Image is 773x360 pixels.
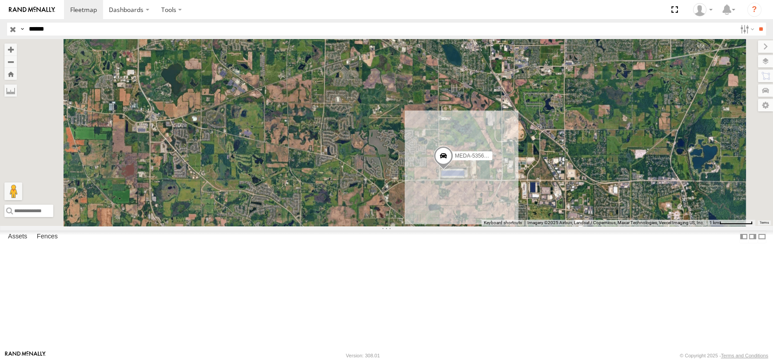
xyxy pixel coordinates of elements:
label: Search Filter Options [737,23,756,36]
a: Visit our Website [5,351,46,360]
div: Version: 308.01 [346,353,380,358]
label: Dock Summary Table to the Right [748,230,757,243]
label: Dock Summary Table to the Left [739,230,748,243]
span: Imagery ©2025 Airbus, Landsat / Copernicus, Maxar Technologies, Vexcel Imaging US, Inc. [527,220,704,225]
div: © Copyright 2025 - [680,353,768,358]
label: Assets [4,231,32,243]
label: Fences [32,231,62,243]
i: ? [747,3,761,17]
button: Zoom in [4,44,17,55]
span: 1 km [709,220,719,225]
img: rand-logo.svg [9,7,55,13]
button: Drag Pegman onto the map to open Street View [4,182,22,200]
div: Marcos Avelar [690,3,716,16]
button: Zoom Home [4,68,17,80]
button: Map Scale: 1 km per 71 pixels [707,220,755,226]
button: Zoom out [4,55,17,68]
label: Map Settings [758,99,773,111]
a: Terms and Conditions [721,353,768,358]
a: Terms (opens in new tab) [760,221,769,224]
span: MEDA-535607-Swing [455,153,506,159]
label: Hide Summary Table [757,230,766,243]
label: Measure [4,84,17,97]
button: Keyboard shortcuts [484,220,522,226]
label: Search Query [19,23,26,36]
